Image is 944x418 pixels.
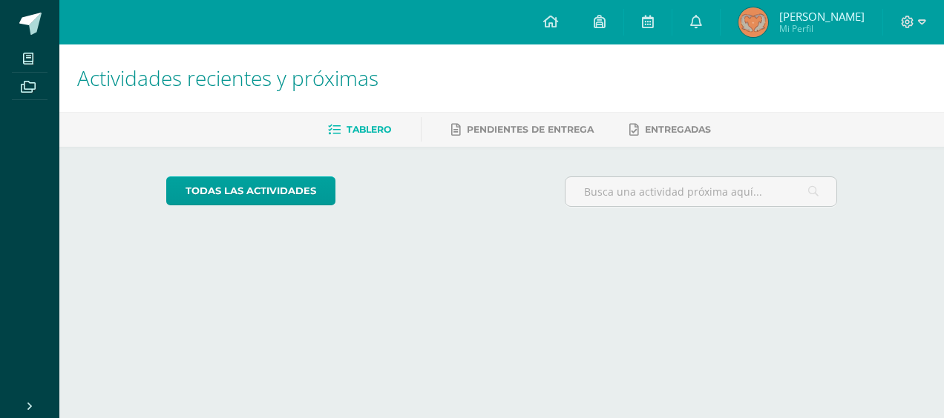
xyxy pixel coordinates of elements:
span: Tablero [347,124,391,135]
a: Tablero [328,118,391,142]
a: Entregadas [629,118,711,142]
input: Busca una actividad próxima aquí... [566,177,837,206]
span: Pendientes de entrega [467,124,594,135]
span: [PERSON_NAME] [779,9,865,24]
a: Pendientes de entrega [451,118,594,142]
span: Actividades recientes y próximas [77,64,378,92]
span: Mi Perfil [779,22,865,35]
img: 0cdfb8cd9baa59f58436e858b061d315.png [738,7,768,37]
span: Entregadas [645,124,711,135]
a: todas las Actividades [166,176,335,205]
